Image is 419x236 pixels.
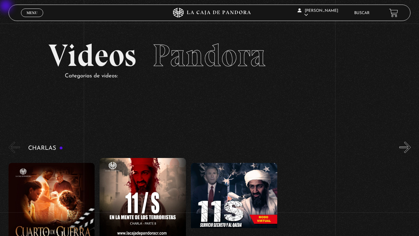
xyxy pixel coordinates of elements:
[298,9,338,17] span: [PERSON_NAME]
[28,145,63,151] h3: Charlas
[48,40,370,71] h2: Videos
[354,11,370,15] a: Buscar
[153,37,266,74] span: Pandora
[399,142,411,153] button: Next
[389,9,398,17] a: View your shopping cart
[9,142,20,153] button: Previous
[27,11,37,15] span: Menu
[65,71,370,81] p: Categorías de videos:
[25,16,40,21] span: Cerrar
